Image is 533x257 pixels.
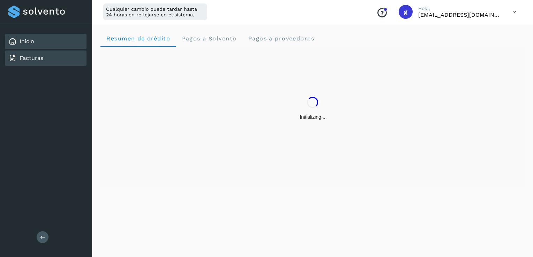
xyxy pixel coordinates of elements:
[20,55,43,61] a: Facturas
[20,38,34,45] a: Inicio
[5,50,87,66] div: Facturas
[106,35,170,42] span: Resumen de crédito
[248,35,314,42] span: Pagos a proveedores
[5,34,87,49] div: Inicio
[181,35,237,42] span: Pagos a Solvento
[418,11,502,18] p: gcervantes@transportesteb.com
[418,6,502,11] p: Hola,
[103,3,207,20] div: Cualquier cambio puede tardar hasta 24 horas en reflejarse en el sistema.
